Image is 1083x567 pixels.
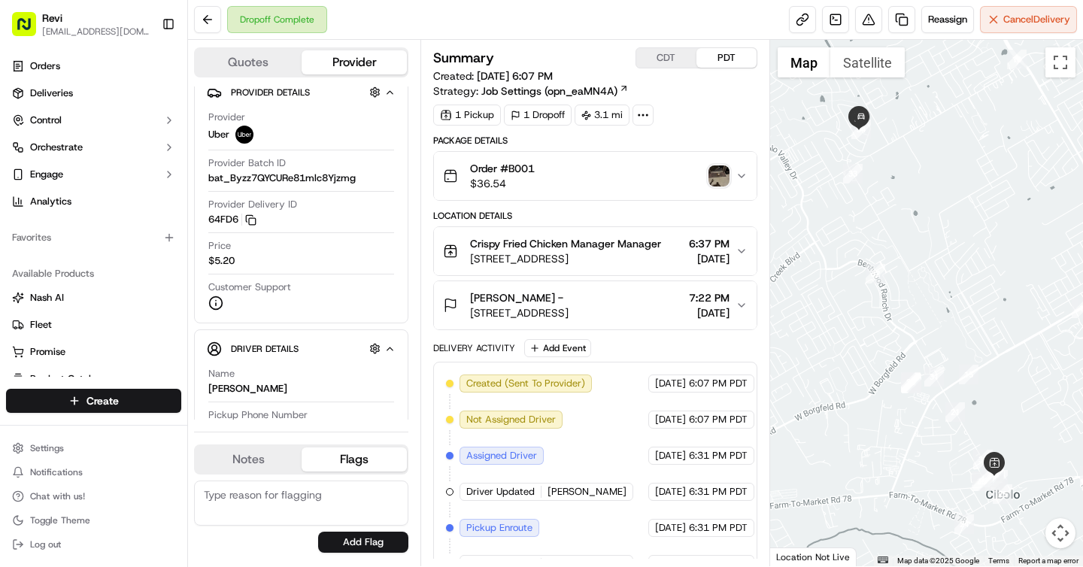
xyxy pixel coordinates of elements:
div: 31 [924,367,944,387]
span: Not Assigned Driver [466,413,556,426]
button: Add Flag [318,532,408,553]
span: Log out [30,538,61,550]
span: Map data ©2025 Google [897,556,979,565]
span: Driver Updated [466,485,535,499]
span: Name [208,367,235,381]
span: Provider Delivery ID [208,198,297,211]
a: Powered byPylon [106,254,182,266]
img: photo_proof_of_delivery image [708,165,730,186]
button: Fleet [6,313,181,337]
button: Notifications [6,462,181,483]
a: Orders [6,54,181,78]
span: [DATE] [655,413,686,426]
div: 📗 [15,220,27,232]
button: Revi[EMAIL_ADDRESS][DOMAIN_NAME] [6,6,156,42]
div: Start new chat [51,144,247,159]
button: Promise [6,340,181,364]
div: 15 [959,365,978,384]
button: Provider [302,50,408,74]
span: Orchestrate [30,141,83,154]
button: Quotes [196,50,302,74]
span: $36.54 [470,176,535,191]
button: Keyboard shortcuts [878,556,888,563]
button: Map camera controls [1045,518,1075,548]
div: 13 [1007,50,1027,69]
button: Orchestrate [6,135,181,159]
span: Deliveries [30,86,73,100]
a: Job Settings (opn_eaMN4A) [481,83,629,99]
div: 29 [973,471,993,491]
span: 6:31 PM PDT [689,485,748,499]
button: Provider Details [207,80,396,105]
span: Toggle Theme [30,514,90,526]
div: [PERSON_NAME] [208,382,287,396]
span: Uber [208,128,229,141]
span: Customer Support [208,280,291,294]
span: Order #B001 [470,161,535,176]
div: 1 Pickup [433,105,501,126]
span: [STREET_ADDRESS] [470,251,661,266]
span: [DATE] [689,305,730,320]
span: Engage [30,168,63,181]
button: Settings [6,438,181,459]
button: CDT [636,48,696,68]
span: Product Catalog [30,372,102,386]
span: Cancel Delivery [1003,13,1070,26]
button: Log out [6,534,181,555]
span: Reassign [928,13,967,26]
span: Job Settings (opn_eaMN4A) [481,83,617,99]
div: 25 [993,484,1012,504]
span: Nash AI [30,291,64,305]
img: 1736555255976-a54dd68f-1ca7-489b-9aae-adbdc363a1c4 [15,144,42,171]
span: Notifications [30,466,83,478]
span: [EMAIL_ADDRESS][DOMAIN_NAME] [42,26,150,38]
button: Chat with us! [6,486,181,507]
button: Reassign [921,6,974,33]
span: Price [208,239,231,253]
span: [DATE] [655,449,686,462]
button: PDT [696,48,757,68]
span: 6:07 PM PDT [689,413,748,426]
span: Created: [433,68,553,83]
div: 32 [866,264,885,283]
button: Toggle Theme [6,510,181,531]
a: Fleet [12,318,175,332]
span: Driver Details [231,343,299,355]
span: $5.20 [208,254,235,268]
span: Analytics [30,195,71,208]
a: Product Catalog [12,372,175,386]
button: Notes [196,447,302,471]
span: 6:07 PM PDT [689,377,748,390]
span: Promise [30,345,65,359]
span: [PERSON_NAME] - [470,290,563,305]
span: Assigned Driver [466,449,537,462]
div: We're available if you need us! [51,159,190,171]
span: Provider Details [231,86,310,99]
div: 💻 [127,220,139,232]
span: [STREET_ADDRESS] [470,305,569,320]
button: Order #B001$36.54photo_proof_of_delivery image [434,152,756,200]
div: 21 [945,402,965,422]
div: Package Details [433,135,757,147]
span: Pickup Enroute [466,521,532,535]
div: 3.1 mi [575,105,629,126]
button: Driver Details [207,336,396,361]
a: Promise [12,345,175,359]
div: 19 [902,374,921,393]
h3: Summary [433,51,494,65]
button: Revi [42,11,62,26]
span: [DATE] [689,251,730,266]
div: 26 [972,471,991,491]
span: Provider Batch ID [208,156,286,170]
a: Terms (opens in new tab) [988,556,1009,565]
button: Add Event [524,339,591,357]
button: Control [6,108,181,132]
button: Crispy Fried Chicken Manager Manager[STREET_ADDRESS]6:37 PM[DATE] [434,227,756,275]
div: 24 [954,514,974,534]
span: Pylon [150,255,182,266]
button: Start new chat [256,148,274,166]
a: 💻API Documentation [121,212,247,239]
a: 📗Knowledge Base [9,212,121,239]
